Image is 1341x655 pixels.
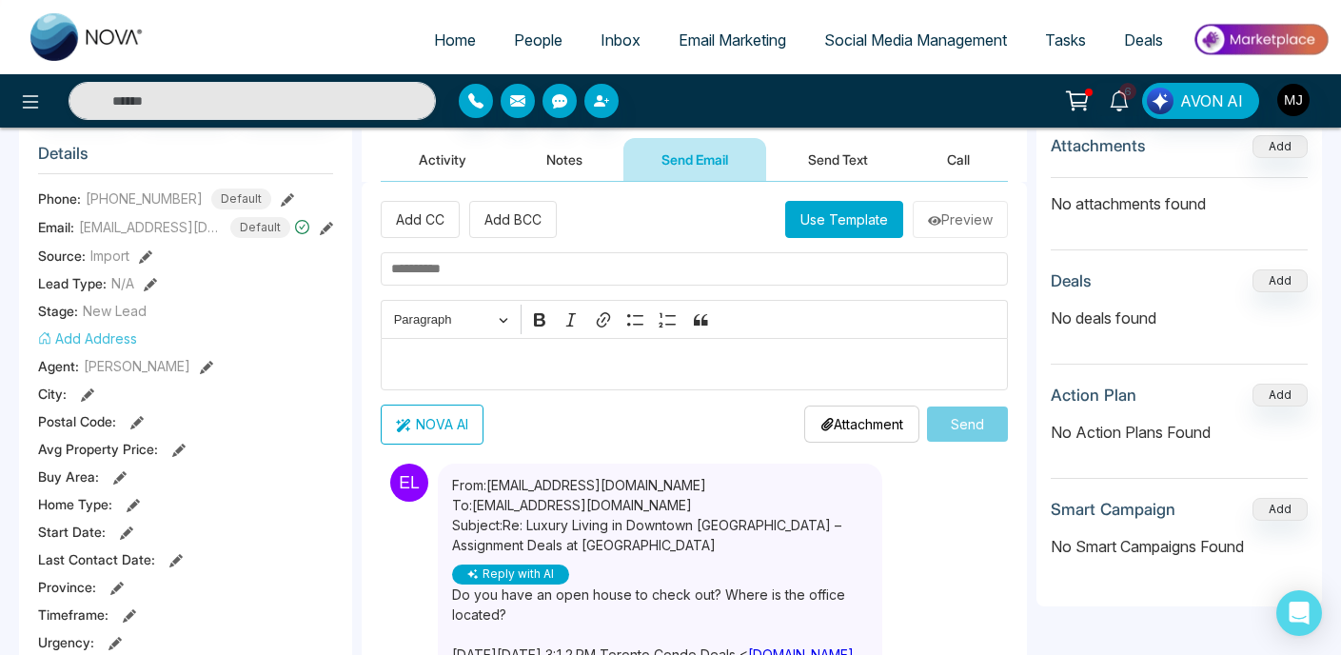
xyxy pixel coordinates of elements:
[824,30,1007,50] span: Social Media Management
[38,273,107,293] span: Lead Type:
[508,138,621,181] button: Notes
[1124,30,1163,50] span: Deals
[38,301,78,321] span: Stage:
[1051,386,1136,405] h3: Action Plan
[434,30,476,50] span: Home
[38,494,112,514] span: Home Type :
[38,411,116,431] span: Postal Code :
[381,405,483,445] button: NOVA AI
[1276,590,1322,636] div: Open Intercom Messenger
[38,189,81,208] span: Phone:
[1192,18,1330,61] img: Market-place.gif
[1180,89,1243,112] span: AVON AI
[381,138,504,181] button: Activity
[805,22,1026,58] a: Social Media Management
[390,464,428,502] img: Sender
[1051,535,1308,558] p: No Smart Campaigns Found
[1051,421,1308,444] p: No Action Plans Found
[679,30,786,50] span: Email Marketing
[381,300,1008,337] div: Editor toolbar
[770,138,906,181] button: Send Text
[1045,30,1086,50] span: Tasks
[660,22,805,58] a: Email Marketing
[38,466,99,486] span: Buy Area :
[30,13,145,61] img: Nova CRM Logo
[1051,307,1308,329] p: No deals found
[90,246,129,266] span: Import
[913,201,1008,238] button: Preview
[38,328,137,348] button: Add Address
[79,217,222,237] span: [EMAIL_ADDRESS][DOMAIN_NAME]
[84,356,190,376] span: [PERSON_NAME]
[211,189,271,209] span: Default
[623,138,766,181] button: Send Email
[495,22,582,58] a: People
[1147,88,1173,114] img: Lead Flow
[601,30,641,50] span: Inbox
[469,201,557,238] button: Add BCC
[230,217,290,238] span: Default
[38,577,96,597] span: Province :
[1051,136,1146,155] h3: Attachments
[1051,178,1308,215] p: No attachments found
[38,217,74,237] span: Email:
[38,439,158,459] span: Avg Property Price :
[38,356,79,376] span: Agent:
[909,138,1008,181] button: Call
[38,632,94,652] span: Urgency :
[111,273,134,293] span: N/A
[1119,83,1136,100] span: 6
[452,495,868,515] p: To: [EMAIL_ADDRESS][DOMAIN_NAME]
[1252,384,1308,407] button: Add
[381,338,1008,390] div: Editor editing area: main
[38,384,67,404] span: City :
[83,301,147,321] span: New Lead
[1105,22,1182,58] a: Deals
[820,414,903,434] p: Attachment
[927,407,1008,442] button: Send
[1252,137,1308,153] span: Add
[514,30,562,50] span: People
[38,605,108,625] span: Timeframe :
[452,475,868,495] p: From: [EMAIL_ADDRESS][DOMAIN_NAME]
[38,549,155,569] span: Last Contact Date :
[38,246,86,266] span: Source:
[385,305,517,334] button: Paragraph
[38,522,106,542] span: Start Date :
[1252,498,1308,521] button: Add
[1026,22,1105,58] a: Tasks
[452,565,569,585] button: Reply with AI
[1051,271,1092,290] h3: Deals
[415,22,495,58] a: Home
[452,515,868,555] p: Subject: Re: Luxury Living in Downtown [GEOGRAPHIC_DATA] – Assignment Deals at [GEOGRAPHIC_DATA]
[582,22,660,58] a: Inbox
[1096,83,1142,116] a: 6
[785,201,903,238] button: Use Template
[381,201,460,238] button: Add CC
[1277,84,1310,116] img: User Avatar
[38,144,333,173] h3: Details
[1051,500,1175,519] h3: Smart Campaign
[1142,83,1259,119] button: AVON AI
[86,189,203,208] span: [PHONE_NUMBER]
[1252,135,1308,158] button: Add
[1252,269,1308,292] button: Add
[394,308,493,331] span: Paragraph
